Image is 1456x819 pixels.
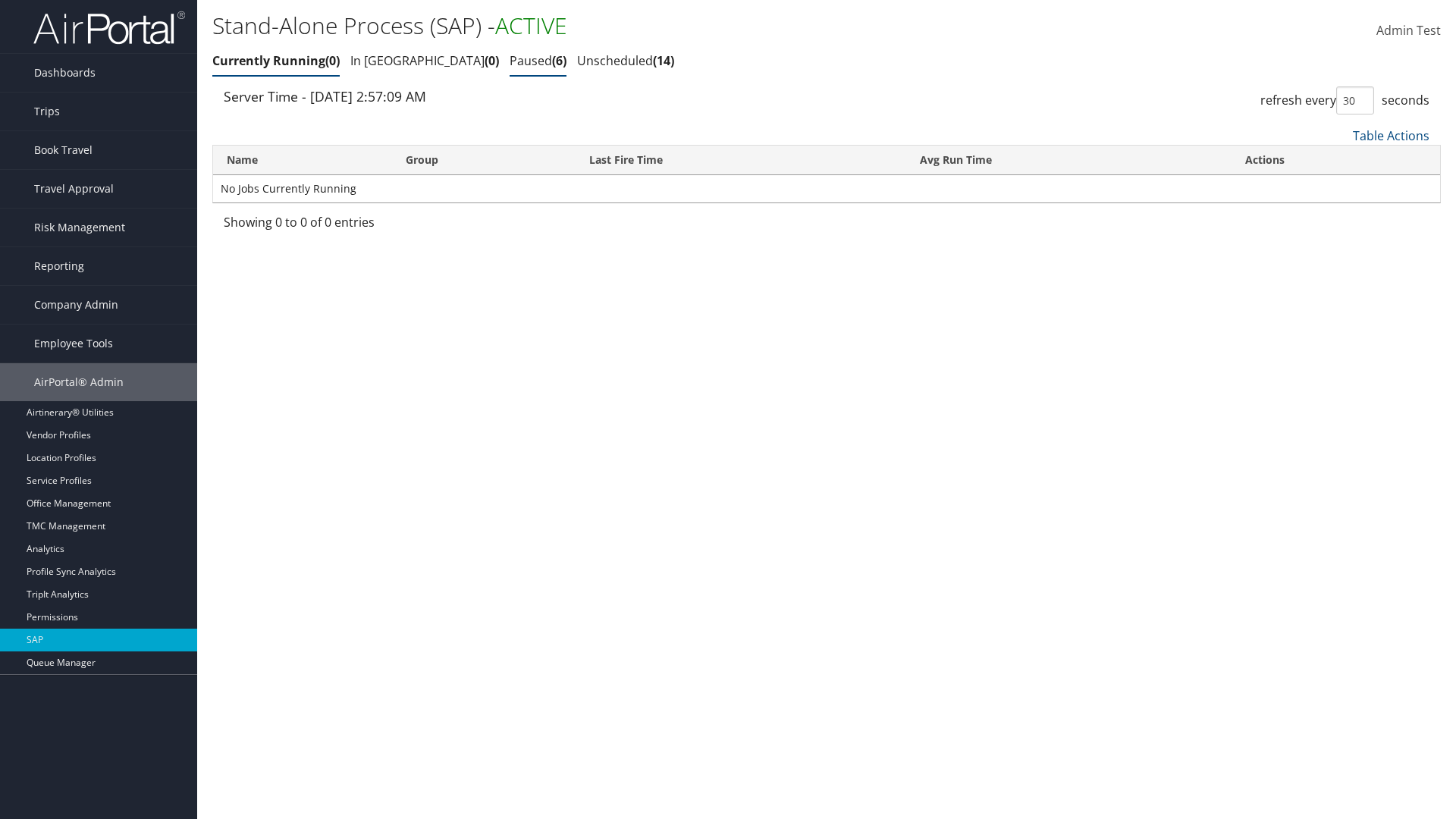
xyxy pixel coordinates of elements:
[510,52,566,69] a: Paused6
[34,93,60,130] span: Trips
[906,146,1232,175] th: Avg Run Time: activate to sort column ascending
[224,213,508,239] div: Showing 0 to 0 of 0 entries
[1382,92,1429,108] span: seconds
[653,52,674,69] span: 14
[1260,92,1336,108] span: refresh every
[576,146,906,175] th: Last Fire Time: activate to sort column ascending
[1376,8,1441,55] a: Admin Test
[392,146,576,175] th: Group: activate to sort column ascending
[34,209,125,246] span: Risk Management
[34,247,84,285] span: Reporting
[33,10,185,45] img: airportal-logo.png
[34,131,93,169] span: Book Travel
[495,10,567,41] span: ACTIVE
[34,363,124,401] span: AirPortal® Admin
[213,175,1440,202] td: No Jobs Currently Running
[1232,146,1440,175] th: Actions
[577,52,674,69] a: Unscheduled14
[34,325,113,362] span: Employee Tools
[485,52,499,69] span: 0
[34,286,118,324] span: Company Admin
[325,52,340,69] span: 0
[552,52,566,69] span: 6
[34,54,96,92] span: Dashboards
[224,86,815,106] div: Server Time - [DATE] 2:57:09 AM
[212,52,340,69] a: Currently Running0
[213,146,392,175] th: Name: activate to sort column ascending
[212,10,1031,42] h1: Stand-Alone Process (SAP) -
[1353,127,1429,144] a: Table Actions
[34,170,114,208] span: Travel Approval
[1376,22,1441,39] span: Admin Test
[350,52,499,69] a: In [GEOGRAPHIC_DATA]0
